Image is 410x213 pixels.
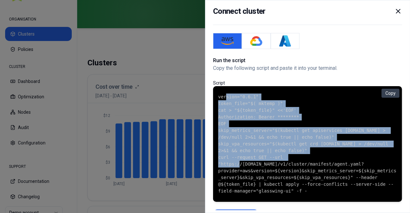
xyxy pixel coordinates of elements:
[213,64,402,72] p: Copy the following script and paste it into your terminal.
[218,94,397,194] code: version="0.6.1" token_file="$( mktemp )" cat > "${token_file}" <<'EOF' Authorization: Bearer ****...
[271,33,299,49] button: Azure
[213,80,402,86] p: Script
[242,33,271,49] button: GKE
[213,5,266,17] h2: Connect cluster
[381,89,399,98] button: Copy
[213,57,402,64] h1: Run the script
[250,35,263,47] img: GKE
[213,33,242,49] button: AWS
[279,35,291,47] img: Azure
[221,35,234,47] img: AWS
